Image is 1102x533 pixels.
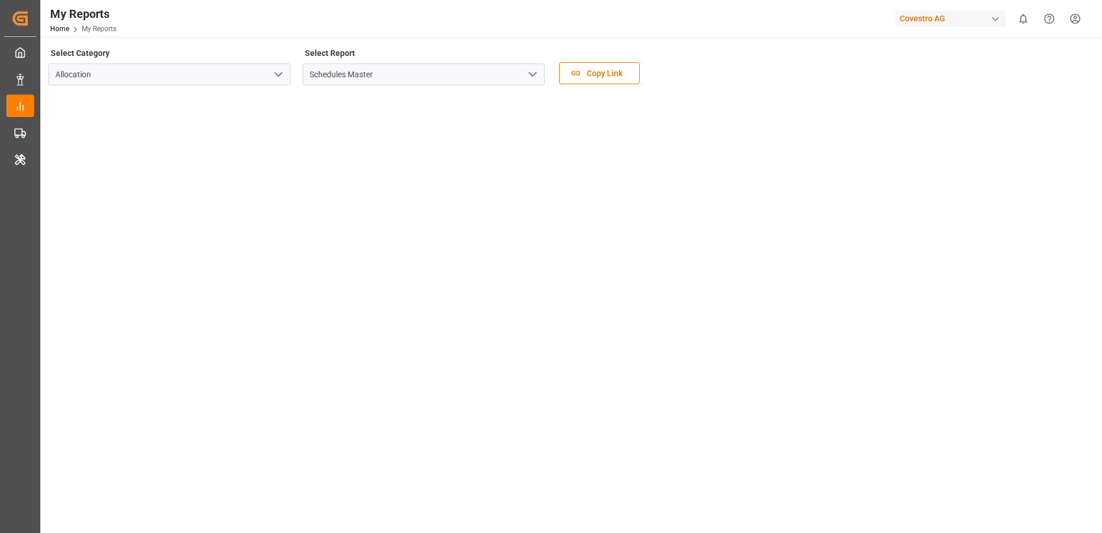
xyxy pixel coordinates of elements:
input: Type to search/select [48,63,290,85]
a: Home [50,25,69,33]
label: Select Category [48,45,111,61]
button: Help Center [1036,6,1062,32]
span: Copy Link [581,67,628,80]
div: Covestro AG [895,10,1006,27]
button: open menu [523,66,541,84]
button: Covestro AG [895,7,1010,29]
button: show 0 new notifications [1010,6,1036,32]
button: Copy Link [559,62,640,84]
label: Select Report [303,45,357,61]
div: My Reports [50,5,116,22]
input: Type to search/select [303,63,545,85]
button: open menu [269,66,286,84]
